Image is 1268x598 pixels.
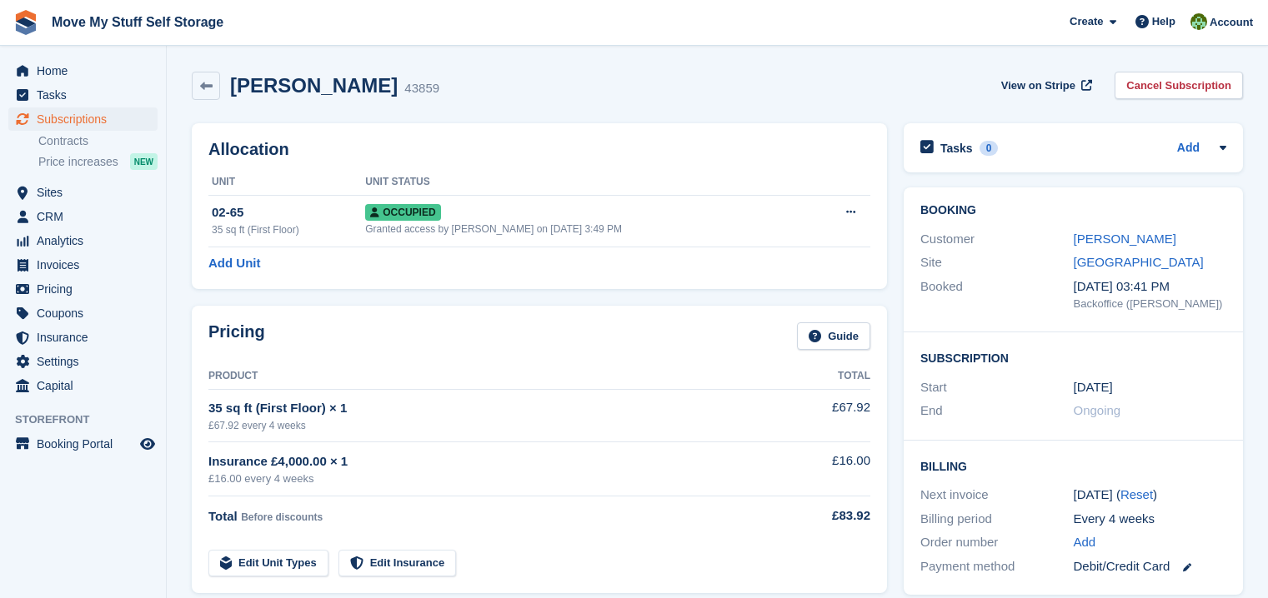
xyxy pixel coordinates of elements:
[38,133,158,149] a: Contracts
[212,222,365,237] div: 35 sq ft (First Floor)
[37,229,137,252] span: Analytics
[8,83,158,107] a: menu
[37,59,137,82] span: Home
[8,229,158,252] a: menu
[8,253,158,277] a: menu
[208,399,782,418] div: 35 sq ft (First Floor) × 1
[920,378,1074,397] div: Start
[920,230,1074,249] div: Customer
[38,152,158,171] a: Price increases NEW
[920,533,1074,552] div: Order number
[365,169,809,196] th: Unit Status
[782,506,870,526] div: £83.92
[995,72,1095,99] a: View on Stripe
[1074,403,1121,417] span: Ongoing
[1152,13,1175,30] span: Help
[8,301,158,325] a: menu
[208,418,782,433] div: £67.92 every 4 weeks
[37,181,137,204] span: Sites
[15,411,166,428] span: Storefront
[1074,277,1227,297] div: [DATE] 03:41 PM
[980,141,999,156] div: 0
[940,141,973,156] h2: Tasks
[45,8,230,36] a: Move My Stuff Self Storage
[1074,232,1176,246] a: [PERSON_NAME]
[208,140,870,159] h2: Allocation
[920,457,1226,474] h2: Billing
[8,374,158,397] a: menu
[37,326,137,349] span: Insurance
[37,253,137,277] span: Invoices
[8,350,158,373] a: menu
[365,222,809,237] div: Granted access by [PERSON_NAME] on [DATE] 3:49 PM
[1177,139,1200,158] a: Add
[208,254,260,273] a: Add Unit
[1074,296,1227,312] div: Backoffice ([PERSON_NAME])
[38,154,118,170] span: Price increases
[1074,533,1096,552] a: Add
[8,59,158,82] a: menu
[1001,77,1075,94] span: View on Stripe
[920,277,1074,312] div: Booked
[208,452,782,471] div: Insurance £4,000.00 × 1
[1074,255,1204,269] a: [GEOGRAPHIC_DATA]
[138,434,158,454] a: Preview store
[920,253,1074,272] div: Site
[8,181,158,204] a: menu
[920,204,1226,217] h2: Booking
[365,204,440,221] span: Occupied
[1210,14,1253,31] span: Account
[208,471,782,487] div: £16.00 every 4 weeks
[37,83,137,107] span: Tasks
[782,363,870,390] th: Total
[338,550,457,577] a: Edit Insurance
[1074,557,1227,576] div: Debit/Credit Card
[8,326,158,349] a: menu
[920,401,1074,421] div: End
[920,557,1074,576] div: Payment method
[37,205,137,228] span: CRM
[241,511,323,523] span: Before discounts
[8,205,158,228] a: menu
[130,153,158,170] div: NEW
[404,79,439,98] div: 43859
[208,322,265,350] h2: Pricing
[920,510,1074,529] div: Billing period
[920,349,1226,366] h2: Subscription
[37,107,137,131] span: Subscriptions
[1190,13,1207,30] img: Joel Booth
[37,374,137,397] span: Capital
[230,74,398,97] h2: [PERSON_NAME]
[1074,510,1227,529] div: Every 4 weeks
[208,363,782,390] th: Product
[8,277,158,301] a: menu
[13,10,38,35] img: stora-icon-8386f47178a22dfd0bd8f6a31ec36ba5ce8667c1dd55bd0f319d3a0aa187defe.svg
[8,432,158,456] a: menu
[1115,72,1243,99] a: Cancel Subscription
[1074,378,1113,397] time: 2024-06-16 23:00:00 UTC
[8,107,158,131] a: menu
[797,322,870,350] a: Guide
[37,301,137,325] span: Coupons
[782,389,870,441] td: £67.92
[208,550,328,577] a: Edit Unit Types
[208,509,238,523] span: Total
[208,169,365,196] th: Unit
[1120,487,1153,501] a: Reset
[1070,13,1103,30] span: Create
[1074,486,1227,505] div: [DATE] ( )
[37,277,137,301] span: Pricing
[212,203,365,222] div: 02-65
[782,442,870,496] td: £16.00
[37,432,137,456] span: Booking Portal
[37,350,137,373] span: Settings
[920,486,1074,505] div: Next invoice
